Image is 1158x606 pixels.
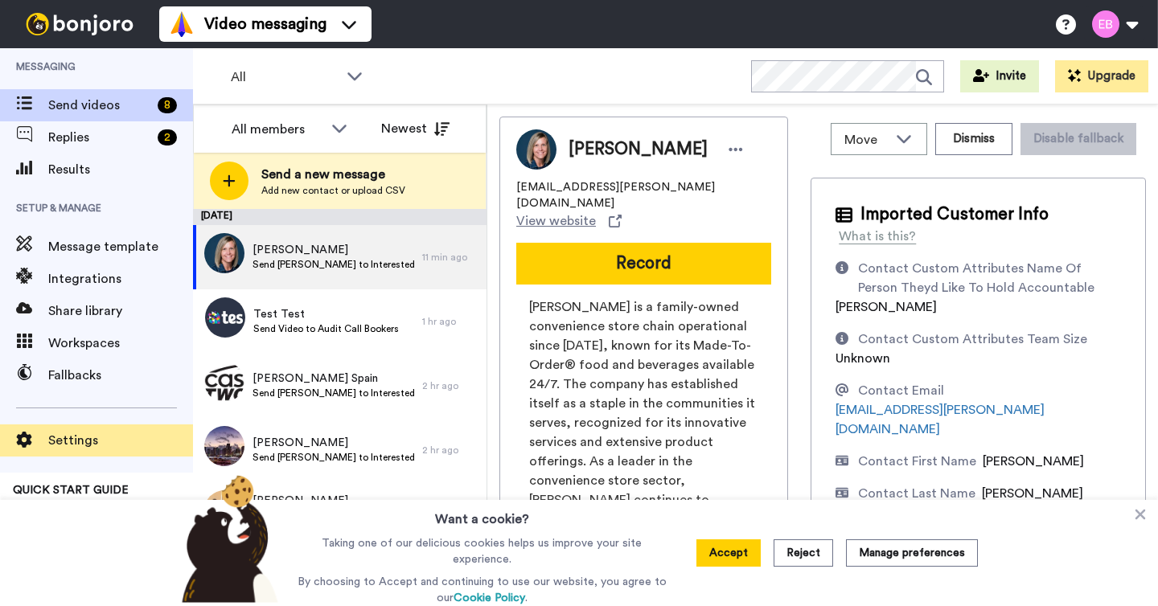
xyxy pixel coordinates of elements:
[516,211,596,231] span: View website
[836,301,937,313] span: [PERSON_NAME]
[253,387,414,399] span: Send [PERSON_NAME] to Interested Attendees
[839,227,916,246] div: What is this?
[982,487,1083,500] span: [PERSON_NAME]
[696,539,761,567] button: Accept
[516,211,622,231] a: View website
[204,233,244,273] img: 92b510f5-cc6d-40dd-95a6-e07f3a60ff80.jpg
[205,297,245,338] img: ccbba84a-65a0-4e03-876d-5829904ce741.jpg
[193,209,487,225] div: [DATE]
[858,452,976,471] div: Contact First Name
[422,379,478,392] div: 2 hr ago
[836,352,890,365] span: Unknown
[844,130,888,149] span: Move
[48,237,193,256] span: Message template
[253,322,399,335] span: Send Video to Audit Call Bookers
[169,11,195,37] img: vm-color.svg
[158,129,177,145] div: 2
[569,137,708,162] span: [PERSON_NAME]
[261,165,405,184] span: Send a new message
[369,113,462,145] button: Newest
[454,592,525,604] a: Cookie Policy
[294,574,671,606] p: By choosing to Accept and continuing to use our website, you agree to our .
[48,269,193,289] span: Integrations
[516,243,771,285] button: Record
[261,184,405,197] span: Add new contact or upload CSV
[858,259,1115,297] div: Contact Custom Attributes Name Of Person Theyd Like To Hold Accountable
[48,431,193,450] span: Settings
[983,455,1084,468] span: [PERSON_NAME]
[422,315,478,328] div: 1 hr ago
[1020,123,1136,155] button: Disable fallback
[204,13,326,35] span: Video messaging
[48,160,193,179] span: Results
[422,444,478,457] div: 2 hr ago
[516,179,771,211] span: [EMAIL_ADDRESS][PERSON_NAME][DOMAIN_NAME]
[935,123,1012,155] button: Dismiss
[253,451,414,464] span: Send [PERSON_NAME] to Interested Attendees
[231,68,339,87] span: All
[960,60,1039,92] button: Invite
[204,362,244,402] img: 27b4a06e-235b-4a5d-8583-de1d3b231731.jpg
[858,381,944,400] div: Contact Email
[253,258,414,271] span: Send [PERSON_NAME] to Interested Attendees
[19,13,140,35] img: bj-logo-header-white.svg
[516,129,556,170] img: Image of Jodi Albarano
[48,96,151,115] span: Send videos
[836,403,1045,436] a: [EMAIL_ADDRESS][PERSON_NAME][DOMAIN_NAME]
[48,334,193,353] span: Workspaces
[294,535,671,567] p: Taking one of our delicious cookies helps us improve your site experience.
[253,371,414,387] span: [PERSON_NAME] Spain
[48,301,193,321] span: Share library
[158,97,177,113] div: 8
[422,251,478,264] div: 11 min ago
[253,493,414,509] span: [PERSON_NAME]
[846,539,978,567] button: Manage preferences
[774,539,833,567] button: Reject
[860,203,1049,227] span: Imported Customer Info
[13,485,129,496] span: QUICK START GUIDE
[204,426,244,466] img: 1a247b51-ad64-4250-9347-a410724ac837.jpg
[48,128,151,147] span: Replies
[858,330,1087,349] div: Contact Custom Attributes Team Size
[435,500,529,529] h3: Want a cookie?
[253,242,414,258] span: [PERSON_NAME]
[253,435,414,451] span: [PERSON_NAME]
[253,306,399,322] span: Test Test
[1055,60,1148,92] button: Upgrade
[48,366,193,385] span: Fallbacks
[167,474,286,603] img: bear-with-cookie.png
[858,484,975,503] div: Contact Last Name
[529,297,758,548] span: [PERSON_NAME] is a family-owned convenience store chain operational since [DATE], known for its M...
[232,120,323,139] div: All members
